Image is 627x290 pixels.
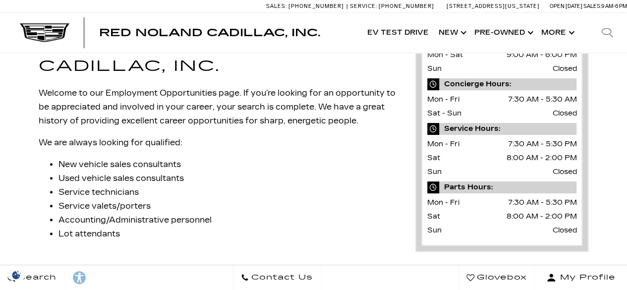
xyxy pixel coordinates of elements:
[508,137,576,151] span: 7:30 AM - 5:30 PM
[550,3,582,9] span: Open [DATE]
[427,212,440,221] span: Sat
[427,123,577,135] span: Service Hours:
[508,93,576,107] span: 7:30 AM - 5:30 AM
[587,13,627,53] div: Search
[249,271,313,285] span: Contact Us
[474,271,527,285] span: Glovebox
[508,196,576,210] span: 7:30 AM - 5:30 PM
[15,271,57,285] span: Search
[552,107,576,120] span: Closed
[350,3,377,9] span: Service:
[506,210,576,224] span: 8:00 AM - 2:00 PM
[58,172,400,185] li: Used vehicle sales consultants
[552,62,576,76] span: Closed
[536,13,577,53] button: More
[5,270,28,280] section: Click to Open Cookie Consent Modal
[58,199,400,213] li: Service valets/porters
[506,151,576,165] span: 8:00 AM - 2:00 PM
[583,3,601,9] span: Sales:
[427,168,442,176] span: Sun
[427,198,459,207] span: Mon - Fri
[266,3,346,9] a: Sales: [PHONE_NUMBER]
[58,213,400,227] li: Accounting/Administrative personnel
[447,3,540,9] a: [STREET_ADDRESS][US_STATE]
[346,3,437,9] a: Service: [PHONE_NUMBER]
[20,23,69,42] img: Cadillac Dark Logo with Cadillac White Text
[58,227,400,241] li: Lot attendants
[99,27,320,39] span: Red Noland Cadillac, Inc.
[427,140,459,148] span: Mon - Fri
[506,48,576,62] span: 9:00 AM - 6:00 PM
[427,51,463,59] span: Mon - Sat
[552,165,576,179] span: Closed
[427,109,461,117] span: Sat - Sun
[556,271,616,285] span: My Profile
[427,95,459,104] span: Mon - Fri
[379,3,434,9] span: [PHONE_NUMBER]
[458,265,535,290] a: Glovebox
[58,158,400,172] li: New vehicle sales consultants
[266,3,287,9] span: Sales:
[601,3,627,9] span: 9 AM-6 PM
[469,13,536,53] a: Pre-Owned
[233,265,321,290] a: Contact Us
[58,185,400,199] li: Service technicians
[5,270,28,280] img: Opt-Out Icon
[39,86,400,128] p: Welcome to our Employment Opportunities page. If you’re looking for an opportunity to be apprecia...
[552,224,576,237] span: Closed
[99,28,320,38] a: Red Noland Cadillac, Inc.
[427,78,577,90] span: Concierge Hours:
[434,13,469,53] a: New
[427,154,440,162] span: Sat
[427,64,442,73] span: Sun
[362,13,434,53] a: EV Test Drive
[427,181,577,193] span: Parts Hours:
[39,136,400,150] p: We are always looking for qualified:
[288,3,344,9] span: [PHONE_NUMBER]
[427,226,442,234] span: Sun
[535,265,627,290] button: Open user profile menu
